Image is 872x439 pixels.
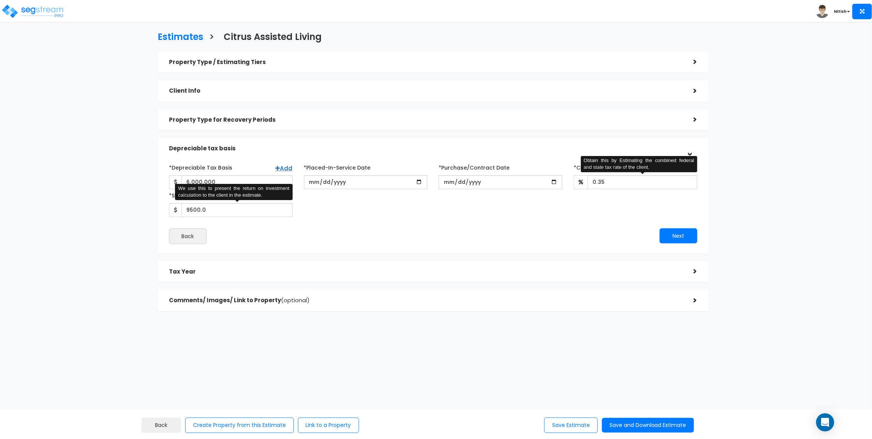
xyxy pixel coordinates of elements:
h3: > [209,32,214,44]
b: Nitish [834,9,846,14]
button: Back [169,228,207,244]
div: > [684,141,695,156]
img: avatar.png [816,5,829,18]
div: > [682,114,697,125]
a: Add [276,164,293,172]
label: *Study Fee [169,189,198,199]
h5: Comments/ Images/ Link to Property [169,297,682,304]
label: *Purchase/Contract Date [439,161,510,171]
label: *Client Effective Tax Rate: [574,161,644,171]
div: > [682,266,697,277]
div: > [682,56,697,68]
button: Link to a Property [298,418,359,433]
h3: Citrus Assisted Living [224,32,322,44]
a: Back [141,418,181,433]
div: > [682,295,697,306]
div: Open Intercom Messenger [816,413,834,431]
label: *Placed-In-Service Date [304,161,371,171]
button: Next [660,228,697,243]
button: Create Property from this Estimate [185,418,294,433]
span: (optional) [281,296,310,304]
button: Save and Download Estimate [602,418,694,433]
h5: Tax Year [169,269,682,275]
h3: Estimates [158,32,203,44]
h5: Client Info [169,88,682,94]
h5: Depreciable tax basis [169,145,682,152]
a: Citrus Assisted Living [218,24,322,47]
div: We use this to present the return on investment calculation to the client in the estimate. [175,184,292,200]
img: logo_pro_r.png [1,4,65,19]
label: *Depreciable Tax Basis [169,161,232,171]
h5: Property Type for Recovery Periods [169,117,682,123]
div: Obtain this by Estimating the combined federal and state tax rate of the client. [581,156,697,172]
button: Save Estimate [544,418,598,433]
h5: Property Type / Estimating Tiers [169,59,682,66]
div: > [682,85,697,97]
a: Estimates [152,24,203,47]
